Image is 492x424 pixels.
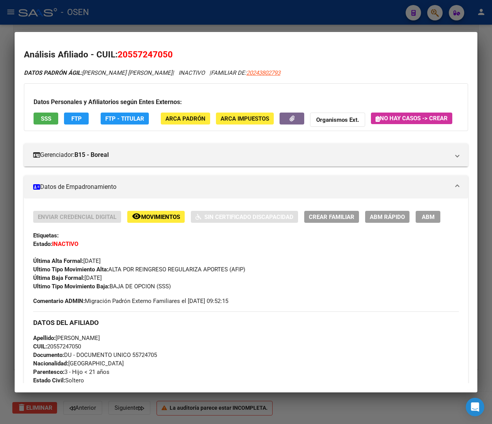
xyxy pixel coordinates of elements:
span: [DATE] [33,257,101,264]
h2: Análisis Afiliado - CUIL: [24,48,468,61]
span: FTP - Titular [105,115,144,122]
span: ARCA Padrón [165,115,206,122]
span: 20557247050 [118,49,173,59]
mat-expansion-panel-header: Gerenciador:B15 - Boreal [24,143,468,167]
mat-panel-title: Datos de Empadronamiento [33,182,450,192]
span: [PERSON_NAME] [33,335,100,342]
button: ARCA Padrón [161,113,210,125]
span: 20557247050 [33,343,81,350]
strong: INACTIVO [52,241,78,247]
mat-expansion-panel-header: Datos de Empadronamiento [24,175,468,199]
span: [GEOGRAPHIC_DATA] [33,360,124,367]
mat-panel-title: Gerenciador: [33,150,450,160]
button: Organismos Ext. [310,113,365,127]
strong: Última Alta Formal: [33,257,83,264]
button: ABM [416,211,440,223]
span: FTP [71,115,82,122]
strong: DATOS PADRÓN ÁGIL: [24,69,82,76]
span: Soltero [33,377,84,384]
span: [DATE] [33,274,102,281]
mat-icon: remove_red_eye [132,212,141,221]
span: [PERSON_NAME] [PERSON_NAME] [24,69,172,76]
span: Migración Padrón Externo Familiares el [DATE] 09:52:15 [33,297,228,305]
span: 3 - Hijo < 21 años [33,368,110,375]
strong: Apellido: [33,335,56,342]
i: | INACTIVO | [24,69,280,76]
strong: B15 - Boreal [74,150,109,160]
strong: Última Baja Formal: [33,274,84,281]
h3: DATOS DEL AFILIADO [33,318,459,327]
span: Enviar Credencial Digital [38,214,116,220]
span: 20243802793 [246,69,280,76]
strong: CUIL: [33,343,47,350]
button: Sin Certificado Discapacidad [191,211,298,223]
span: FAMILIAR DE: [211,69,280,76]
span: No hay casos -> Crear [376,115,448,122]
h3: Datos Personales y Afiliatorios según Entes Externos: [34,98,458,107]
span: Sin Certificado Discapacidad [204,214,293,220]
span: BAJA DE OPCION (SSS) [33,283,171,290]
span: ABM [422,214,435,220]
strong: Estado Civil: [33,377,65,384]
strong: Estado: [33,241,52,247]
button: FTP - Titular [101,113,149,125]
span: DU - DOCUMENTO UNICO 55724705 [33,352,157,358]
span: ARCA Impuestos [221,115,269,122]
span: ALTA POR REINGRESO REGULARIZA APORTES (AFIP) [33,266,245,273]
span: SSS [41,115,51,122]
button: Crear Familiar [304,211,359,223]
button: SSS [34,113,58,125]
strong: Organismos Ext. [316,116,359,123]
strong: Ultimo Tipo Movimiento Alta: [33,266,108,273]
button: ABM Rápido [365,211,409,223]
strong: Etiquetas: [33,232,59,239]
span: Movimientos [141,214,180,220]
button: ARCA Impuestos [216,113,274,125]
div: Open Intercom Messenger [466,398,484,416]
button: No hay casos -> Crear [371,113,452,124]
strong: Ultimo Tipo Movimiento Baja: [33,283,110,290]
span: Crear Familiar [309,214,354,220]
strong: Parentesco: [33,368,64,375]
button: Enviar Credencial Digital [33,211,121,223]
button: FTP [64,113,89,125]
span: ABM Rápido [370,214,405,220]
button: Movimientos [127,211,185,223]
strong: Nacionalidad: [33,360,68,367]
strong: Comentario ADMIN: [33,298,85,305]
strong: Documento: [33,352,64,358]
